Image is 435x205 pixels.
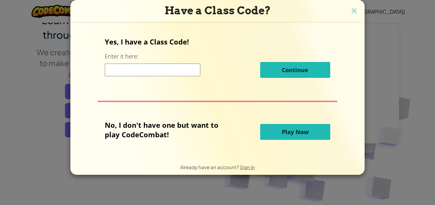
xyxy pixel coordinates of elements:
[105,37,330,46] p: Yes, I have a Class Code!
[282,128,309,136] span: Play Now
[105,120,228,139] p: No, I don't have one but want to play CodeCombat!
[260,124,330,140] button: Play Now
[165,4,271,17] span: Have a Class Code?
[350,6,358,16] img: close icon
[105,52,139,60] label: Enter it here:
[282,66,308,74] span: Continue
[260,62,330,78] button: Continue
[180,164,240,170] span: Already have an account?
[240,164,255,170] a: Sign in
